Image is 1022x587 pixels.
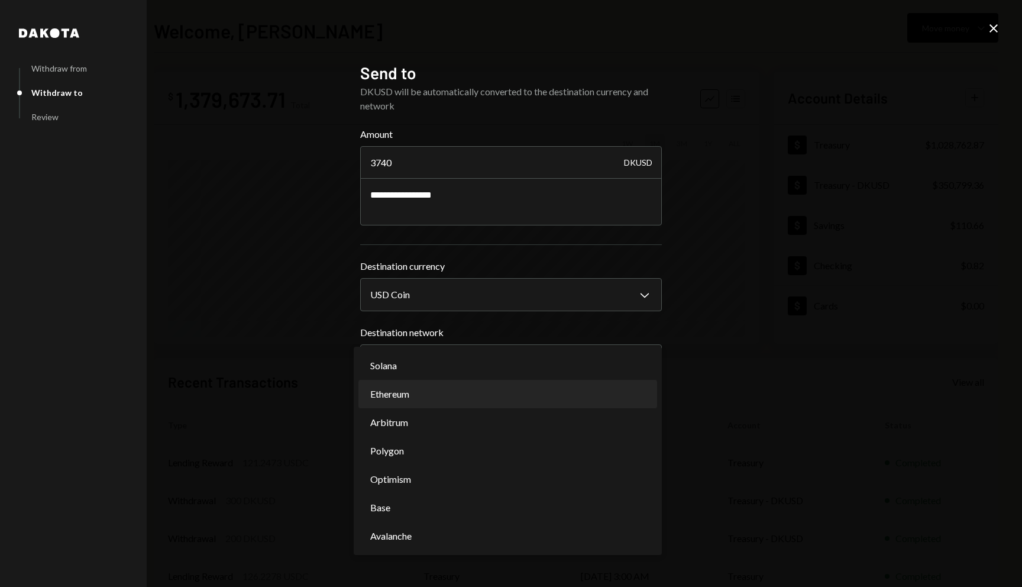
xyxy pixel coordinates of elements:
span: Base [370,501,390,515]
span: Avalanche [370,529,412,543]
div: DKUSD [624,146,652,179]
div: Review [31,112,59,122]
input: Enter amount [360,146,662,179]
button: Destination network [360,344,662,378]
label: Destination network [360,325,662,340]
label: Destination currency [360,259,662,273]
div: Withdraw from [31,63,87,73]
label: Amount [360,127,662,141]
span: Optimism [370,472,411,486]
span: Polygon [370,444,404,458]
h2: Send to [360,62,662,85]
span: Arbitrum [370,415,408,430]
span: Solana [370,359,397,373]
div: DKUSD will be automatically converted to the destination currency and network [360,85,662,113]
button: Destination currency [360,278,662,311]
div: Withdraw to [31,88,83,98]
span: Ethereum [370,387,409,401]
